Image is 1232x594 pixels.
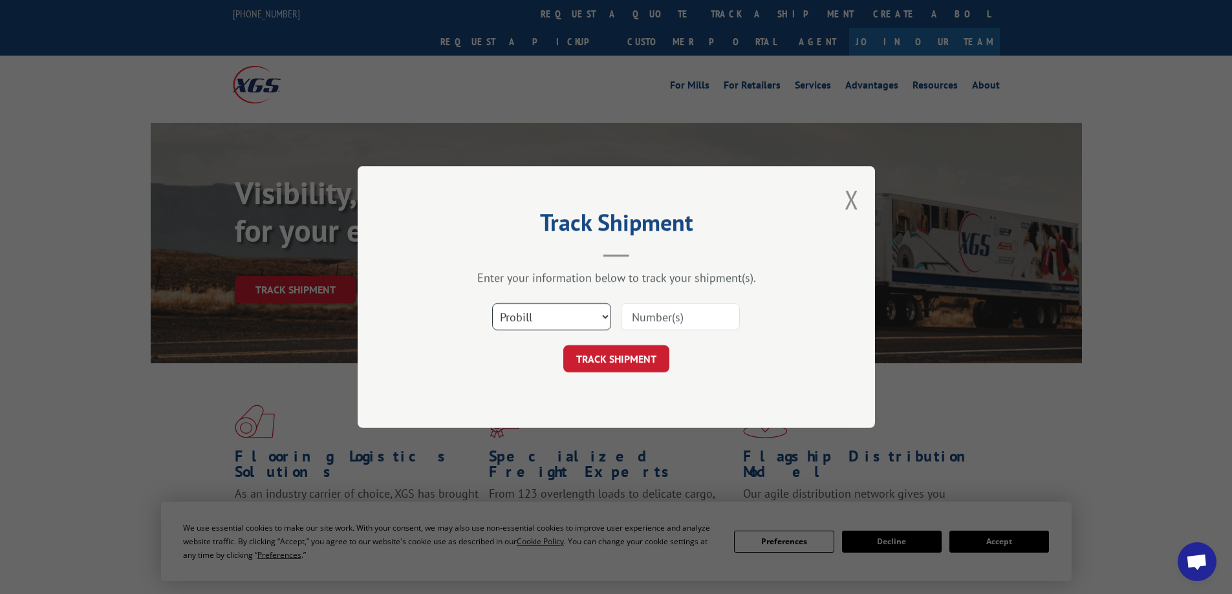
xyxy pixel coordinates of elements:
[563,345,669,372] button: TRACK SHIPMENT
[845,182,859,217] button: Close modal
[621,303,740,330] input: Number(s)
[422,270,810,285] div: Enter your information below to track your shipment(s).
[422,213,810,238] h2: Track Shipment
[1178,542,1216,581] a: Open chat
